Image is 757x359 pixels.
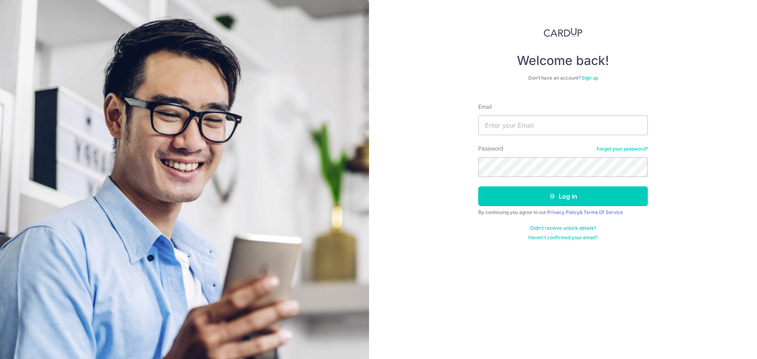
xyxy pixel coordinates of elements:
[478,115,648,135] input: Enter your Email
[478,53,648,69] h4: Welcome back!
[582,75,598,81] a: Sign up
[478,186,648,206] button: Log in
[547,209,580,215] a: Privacy Policy
[530,225,596,231] a: Didn't receive unlock details?
[478,75,648,81] div: Don’t have an account?
[528,234,598,241] a: Haven't confirmed your email?
[544,28,582,37] img: CardUp Logo
[597,146,648,152] a: Forgot your password?
[478,209,648,216] div: By continuing you agree to our &
[584,209,623,215] a: Terms Of Service
[478,103,492,111] label: Email
[478,145,503,153] label: Password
